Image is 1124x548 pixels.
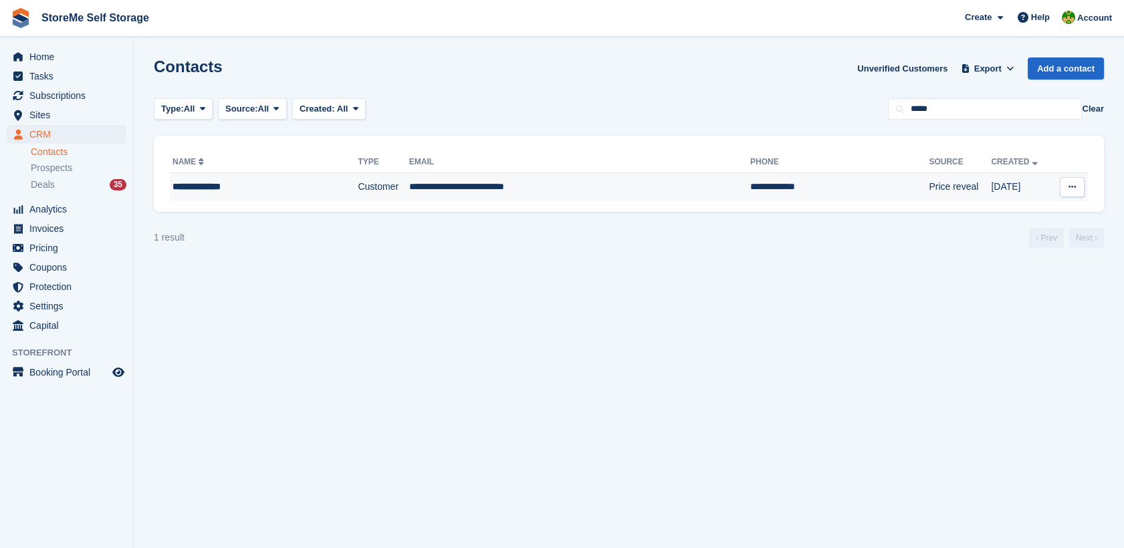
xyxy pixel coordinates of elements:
span: Created: [300,104,335,114]
a: menu [7,277,126,296]
span: Coupons [29,258,110,277]
span: Capital [29,316,110,335]
span: Analytics [29,200,110,219]
td: Price reveal [929,173,991,201]
a: menu [7,106,126,124]
button: Clear [1082,102,1104,116]
a: Previous [1029,228,1064,248]
button: Type: All [154,98,213,120]
th: Source [929,152,991,173]
td: Customer [358,173,409,201]
span: All [258,102,269,116]
span: Deals [31,178,55,191]
a: menu [7,67,126,86]
span: Subscriptions [29,86,110,105]
span: Pricing [29,239,110,257]
td: [DATE] [991,173,1052,201]
th: Phone [750,152,929,173]
span: All [184,102,195,116]
img: stora-icon-8386f47178a22dfd0bd8f6a31ec36ba5ce8667c1dd55bd0f319d3a0aa187defe.svg [11,8,31,28]
span: Sites [29,106,110,124]
a: menu [7,297,126,315]
a: Contacts [31,146,126,158]
a: menu [7,219,126,238]
a: Preview store [110,364,126,380]
button: Source: All [218,98,287,120]
span: Settings [29,297,110,315]
span: Tasks [29,67,110,86]
span: Home [29,47,110,66]
a: Name [173,157,207,166]
span: Export [974,62,1002,76]
a: Deals 35 [31,178,126,192]
span: Account [1077,11,1112,25]
img: StorMe [1062,11,1075,24]
a: menu [7,125,126,144]
div: 35 [110,179,126,190]
a: Prospects [31,161,126,175]
span: Storefront [12,346,133,360]
nav: Page [1026,228,1107,248]
span: CRM [29,125,110,144]
div: 1 result [154,231,185,245]
a: menu [7,47,126,66]
span: Help [1031,11,1050,24]
a: menu [7,86,126,105]
span: Type: [161,102,184,116]
a: Add a contact [1028,57,1104,80]
a: menu [7,239,126,257]
span: Source: [225,102,257,116]
button: Export [958,57,1017,80]
a: Unverified Customers [852,57,953,80]
a: menu [7,200,126,219]
th: Email [409,152,750,173]
span: All [337,104,348,114]
button: Created: All [292,98,366,120]
a: StoreMe Self Storage [36,7,154,29]
a: menu [7,316,126,335]
a: Created [991,157,1040,166]
th: Type [358,152,409,173]
span: Prospects [31,162,72,174]
span: Booking Portal [29,363,110,382]
a: Next [1069,228,1104,248]
span: Protection [29,277,110,296]
span: Invoices [29,219,110,238]
h1: Contacts [154,57,223,76]
span: Create [965,11,992,24]
a: menu [7,363,126,382]
a: menu [7,258,126,277]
